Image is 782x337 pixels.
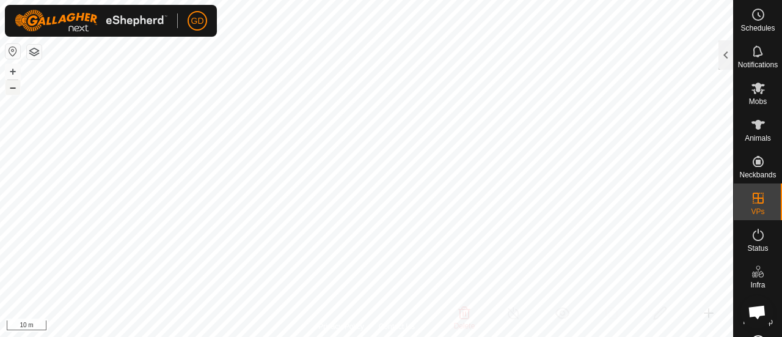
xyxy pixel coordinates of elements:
span: Infra [750,281,765,289]
button: + [5,64,20,79]
button: – [5,80,20,95]
span: Status [747,245,768,252]
a: Privacy Policy [318,321,364,332]
span: Animals [745,135,771,142]
span: Schedules [740,24,775,32]
span: Neckbands [739,171,776,179]
button: Reset Map [5,44,20,59]
button: Map Layers [27,45,42,59]
span: GD [191,15,204,28]
span: VPs [751,208,764,215]
span: Heatmap [743,318,773,325]
span: Notifications [738,61,778,69]
img: Gallagher Logo [15,10,167,32]
a: Contact Us [379,321,415,332]
span: Mobs [749,98,767,105]
div: Open chat [740,295,773,328]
